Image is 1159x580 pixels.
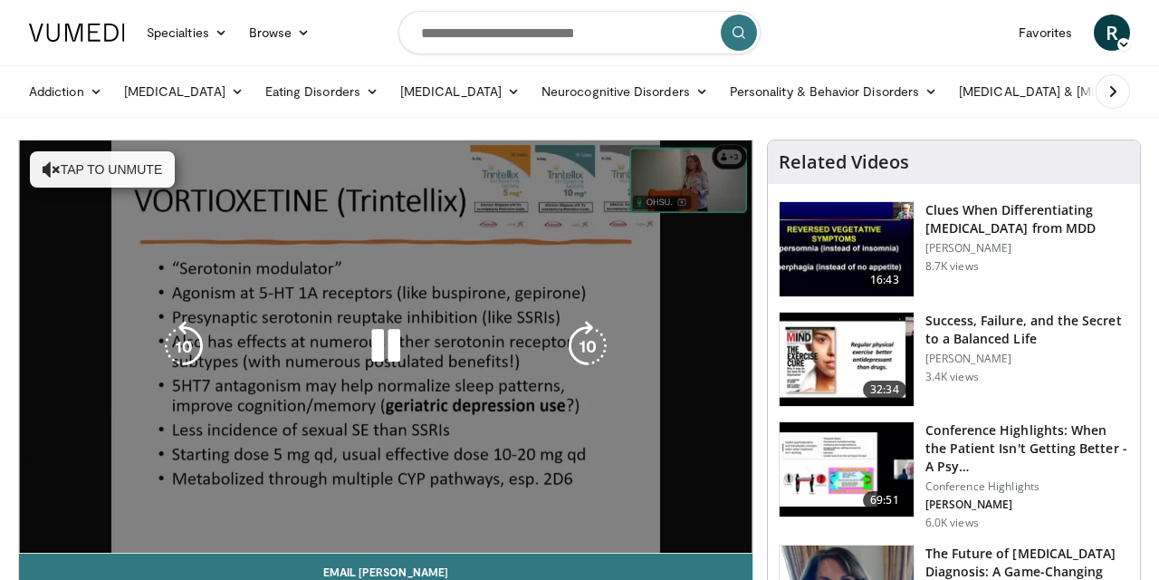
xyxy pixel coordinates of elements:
[780,202,914,296] img: a6520382-d332-4ed3-9891-ee688fa49237.150x105_q85_crop-smart_upscale.jpg
[779,151,909,173] h4: Related Videos
[113,73,254,110] a: [MEDICAL_DATA]
[238,14,321,51] a: Browse
[925,370,979,384] p: 3.4K views
[254,73,389,110] a: Eating Disorders
[29,24,125,42] img: VuMedi Logo
[925,421,1129,476] h3: Conference Highlights: When the Patient Isn't Getting Better - A Psy…
[779,201,1129,297] a: 16:43 Clues When Differentiating [MEDICAL_DATA] from MDD [PERSON_NAME] 8.7K views
[780,313,914,407] img: 7307c1c9-cd96-462b-8187-bd7a74dc6cb1.150x105_q85_crop-smart_upscale.jpg
[925,241,1129,256] p: [PERSON_NAME]
[389,73,531,110] a: [MEDICAL_DATA]
[925,479,1129,494] p: Conference Highlights
[925,352,1129,366] p: [PERSON_NAME]
[925,259,979,274] p: 8.7K views
[863,381,906,399] span: 32:34
[398,11,761,54] input: Search topics, interventions
[18,73,113,110] a: Addiction
[779,421,1129,530] a: 69:51 Conference Highlights: When the Patient Isn't Getting Better - A Psy… Conference Highlights...
[1008,14,1083,51] a: Favorites
[531,73,719,110] a: Neurocognitive Disorders
[1094,14,1130,51] a: R
[19,140,752,554] video-js: Video Player
[719,73,948,110] a: Personality & Behavior Disorders
[136,14,238,51] a: Specialties
[925,498,1129,512] p: [PERSON_NAME]
[925,516,979,530] p: 6.0K views
[863,491,906,509] span: 69:51
[925,312,1129,348] h3: Success, Failure, and the Secret to a Balanced Life
[863,271,906,289] span: 16:43
[779,312,1129,408] a: 32:34 Success, Failure, and the Secret to a Balanced Life [PERSON_NAME] 3.4K views
[925,201,1129,237] h3: Clues When Differentiating [MEDICAL_DATA] from MDD
[780,422,914,517] img: 4362ec9e-0993-4580-bfd4-8e18d57e1d49.150x105_q85_crop-smart_upscale.jpg
[30,151,175,188] button: Tap to unmute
